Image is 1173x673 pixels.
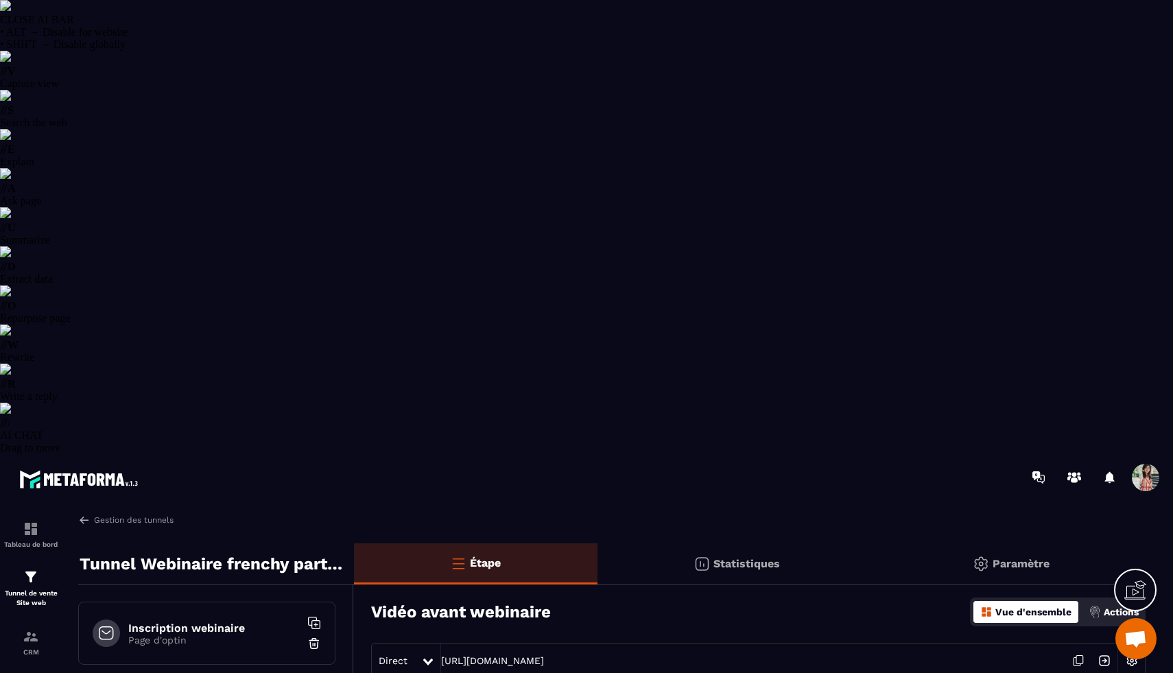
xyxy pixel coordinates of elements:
h3: Vidéo avant webinaire [371,602,551,622]
img: stats.20deebd0.svg [694,556,710,572]
p: Étape [470,556,501,569]
img: arrow [78,514,91,526]
img: actions.d6e523a2.png [1089,606,1101,618]
p: Vue d'ensemble [995,606,1071,617]
a: formationformationTableau de bord [3,510,58,558]
a: formationformationTunnel de vente Site web [3,558,58,618]
p: Actions [1104,606,1139,617]
img: logo [19,467,143,492]
p: CRM [3,648,58,656]
p: Statistiques [713,557,780,570]
img: formation [23,628,39,645]
a: formationformationCRM [3,618,58,666]
p: Page d'optin [128,635,300,646]
p: Paramètre [993,557,1050,570]
img: formation [23,569,39,585]
p: Tunnel Webinaire frenchy partners [80,550,344,578]
img: dashboard-orange.40269519.svg [980,606,993,618]
img: bars-o.4a397970.svg [450,555,466,571]
img: trash [307,637,321,650]
a: [URL][DOMAIN_NAME] [441,655,544,666]
img: setting-gr.5f69749f.svg [973,556,989,572]
img: formation [23,521,39,537]
p: Tunnel de vente Site web [3,589,58,608]
h6: Inscription webinaire [128,622,300,635]
div: Ouvrir le chat [1115,618,1157,659]
span: Direct [379,655,407,666]
p: Tableau de bord [3,541,58,548]
a: Gestion des tunnels [78,514,174,526]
